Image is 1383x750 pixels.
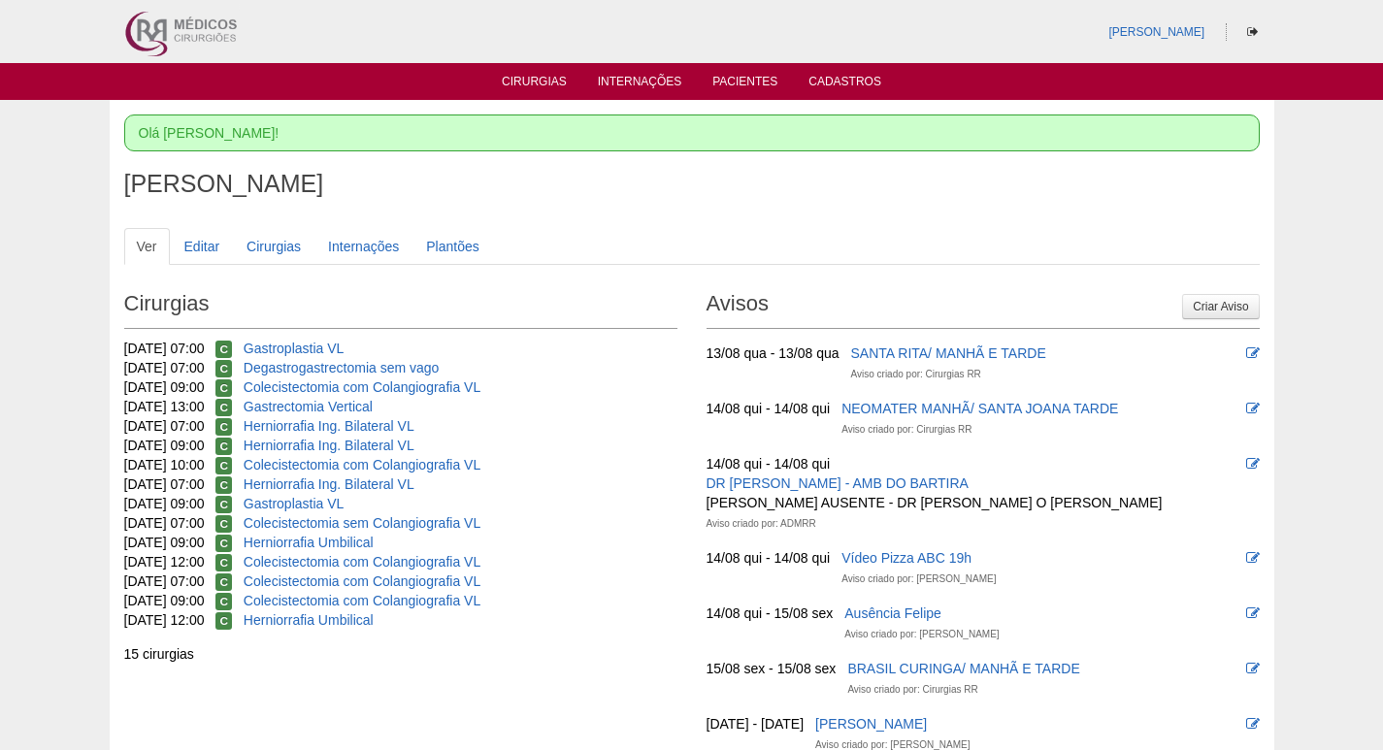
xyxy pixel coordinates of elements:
span: Confirmada [215,593,232,610]
a: Colecistectomia com Colangiografia VL [244,593,480,608]
a: Colecistectomia com Colangiografia VL [244,379,480,395]
span: Confirmada [215,515,232,533]
span: [DATE] 07:00 [124,418,205,434]
i: Editar [1246,551,1260,565]
a: [PERSON_NAME] [1108,25,1204,39]
span: Confirmada [215,360,232,377]
a: Herniorrafia Ing. Bilateral VL [244,476,414,492]
div: 14/08 qui - 14/08 qui [707,548,831,568]
span: Confirmada [215,573,232,591]
span: [DATE] 09:00 [124,535,205,550]
span: Confirmada [215,554,232,571]
span: Confirmada [215,612,232,630]
a: Degastrogastrectomia sem vago [244,360,440,375]
a: Colecistectomia com Colangiografia VL [244,457,480,473]
a: Ver [124,228,170,265]
a: NEOMATER MANHÃ/ SANTA JOANA TARDE [841,401,1118,416]
span: [DATE] 13:00 [124,399,205,414]
span: [DATE] 07:00 [124,573,205,589]
a: Herniorrafia Umbilical [244,612,374,628]
span: Confirmada [215,457,232,474]
div: 14/08 qui - 14/08 qui [707,454,831,473]
div: 15 cirurgias [124,644,677,664]
a: Gastroplastia VL [244,341,345,356]
span: [DATE] 07:00 [124,360,205,375]
i: Editar [1246,717,1260,731]
a: Pacientes [712,75,777,94]
span: [DATE] 09:00 [124,496,205,511]
span: [DATE] 07:00 [124,515,205,531]
span: [DATE] 09:00 [124,379,205,395]
a: Herniorrafia Ing. Bilateral VL [244,418,414,434]
i: Editar [1246,457,1260,471]
div: 15/08 sex - 15/08 sex [707,659,837,678]
i: Editar [1246,662,1260,675]
a: Colecistectomia sem Colangiografia VL [244,515,480,531]
a: Gastrectomia Vertical [244,399,373,414]
div: [DATE] - [DATE] [707,714,805,734]
a: Ausência Felipe [844,605,941,621]
div: Aviso criado por: [PERSON_NAME] [841,570,996,589]
div: Aviso criado por: Cirurgias RR [847,680,977,700]
div: 14/08 qui - 14/08 qui [707,399,831,418]
span: Confirmada [215,418,232,436]
span: Confirmada [215,341,232,358]
a: Vídeo Pizza ABC 19h [841,550,971,566]
a: Internações [598,75,682,94]
h2: Avisos [707,284,1260,329]
a: Cadastros [808,75,881,94]
i: Sair [1247,26,1258,38]
div: Aviso criado por: ADMRR [707,514,816,534]
span: [DATE] 09:00 [124,593,205,608]
div: 13/08 qua - 13/08 qua [707,343,840,363]
a: [PERSON_NAME] [815,716,927,732]
a: Internações [315,228,412,265]
h2: Cirurgias [124,284,677,329]
span: [DATE] 07:00 [124,476,205,492]
div: Aviso criado por: Cirurgias RR [851,365,981,384]
a: Herniorrafia Umbilical [244,535,374,550]
span: [DATE] 12:00 [124,612,205,628]
a: Cirurgias [234,228,313,265]
span: Confirmada [215,496,232,513]
h1: [PERSON_NAME] [124,172,1260,196]
span: [DATE] 12:00 [124,554,205,570]
div: 14/08 qui - 15/08 sex [707,603,834,623]
span: Confirmada [215,438,232,455]
a: Gastroplastia VL [244,496,345,511]
i: Editar [1246,346,1260,360]
a: Cirurgias [502,75,567,94]
a: DR [PERSON_NAME] - AMB DO BARTIRA [707,475,969,491]
a: Plantões [413,228,491,265]
i: Editar [1246,402,1260,415]
a: Criar Aviso [1182,294,1259,319]
span: Confirmada [215,476,232,494]
span: Confirmada [215,379,232,397]
div: Olá [PERSON_NAME]! [124,114,1260,151]
i: Editar [1246,606,1260,620]
div: Aviso criado por: [PERSON_NAME] [844,625,999,644]
a: BRASIL CURINGA/ MANHÃ E TARDE [847,661,1079,676]
span: Confirmada [215,399,232,416]
a: SANTA RITA/ MANHÃ E TARDE [851,345,1046,361]
div: Aviso criado por: Cirurgias RR [841,420,971,440]
a: Colecistectomia com Colangiografia VL [244,573,480,589]
a: Editar [172,228,233,265]
a: Colecistectomia com Colangiografia VL [244,554,480,570]
span: [DATE] 07:00 [124,341,205,356]
div: [PERSON_NAME] AUSENTE - DR [PERSON_NAME] O [PERSON_NAME] [707,493,1163,512]
span: Confirmada [215,535,232,552]
span: [DATE] 09:00 [124,438,205,453]
a: Herniorrafia Ing. Bilateral VL [244,438,414,453]
span: [DATE] 10:00 [124,457,205,473]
